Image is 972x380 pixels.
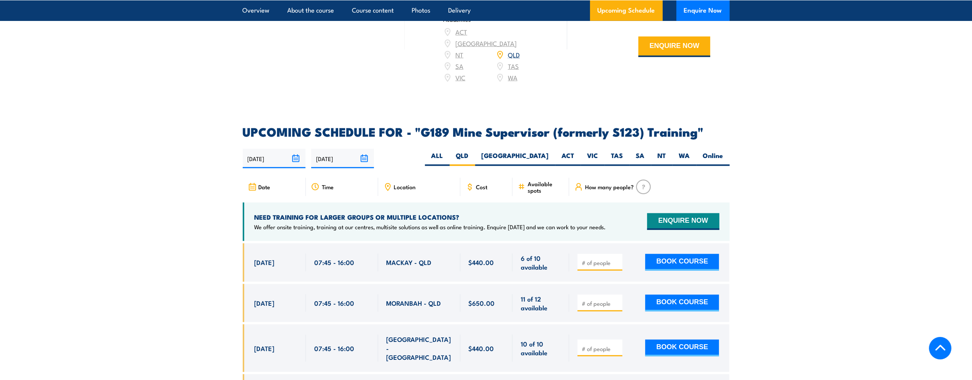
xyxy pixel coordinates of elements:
[243,126,730,137] h2: UPCOMING SCHEDULE FOR - "G189 Mine Supervisor (formerly S123) Training"
[475,151,555,166] label: [GEOGRAPHIC_DATA]
[255,213,606,221] h4: NEED TRAINING FOR LARGER GROUPS OR MULTIPLE LOCATIONS?
[645,340,719,356] button: BOOK COURSE
[645,295,719,311] button: BOOK COURSE
[255,258,275,267] span: [DATE]
[314,299,354,307] span: 07:45 - 16:00
[555,151,581,166] label: ACT
[469,344,494,353] span: $440.00
[387,299,441,307] span: MORANBAH - QLD
[508,50,520,59] a: QLD
[697,151,730,166] label: Online
[630,151,651,166] label: SA
[394,184,416,190] span: Location
[469,258,494,267] span: $440.00
[585,184,634,190] span: How many people?
[582,300,620,307] input: # of people
[314,344,354,353] span: 07:45 - 16:00
[582,259,620,267] input: # of people
[673,151,697,166] label: WA
[243,149,305,168] input: From date
[469,299,495,307] span: $650.00
[311,149,374,168] input: To date
[645,254,719,271] button: BOOK COURSE
[314,258,354,267] span: 07:45 - 16:00
[255,344,275,353] span: [DATE]
[387,335,452,361] span: [GEOGRAPHIC_DATA] - [GEOGRAPHIC_DATA]
[605,151,630,166] label: TAS
[582,345,620,353] input: # of people
[647,213,719,230] button: ENQUIRE NOW
[450,151,475,166] label: QLD
[259,184,270,190] span: Date
[322,184,334,190] span: Time
[521,339,561,357] span: 10 of 10 available
[387,258,432,267] span: MACKAY - QLD
[528,180,564,193] span: Available spots
[425,151,450,166] label: ALL
[476,184,488,190] span: Cost
[255,223,606,231] p: We offer onsite training, training at our centres, multisite solutions as well as online training...
[521,254,561,271] span: 6 of 10 available
[638,37,710,57] button: ENQUIRE NOW
[255,299,275,307] span: [DATE]
[651,151,673,166] label: NT
[581,151,605,166] label: VIC
[521,294,561,312] span: 11 of 12 available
